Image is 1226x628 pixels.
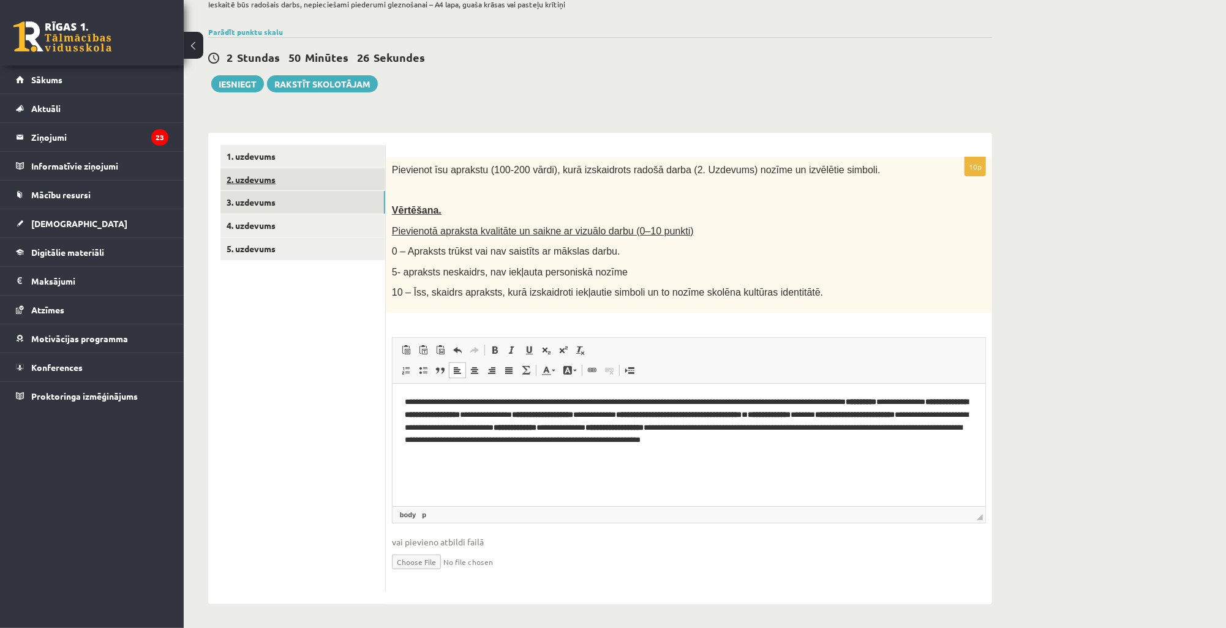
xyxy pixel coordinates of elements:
[393,384,985,506] iframe: Editor, wiswyg-editor-user-answer-47433798341040
[392,536,986,548] span: vai pievieno atbildi failā
[538,342,555,358] a: Subscript
[392,205,442,215] span: Vērtēšana.
[31,247,104,258] span: Digitālie materiāli
[392,246,620,256] span: 0 – Apraksts trūkst vai nav saistīts ar mākslas darbu.
[267,75,378,92] a: Rakstīt skolotājam
[397,509,418,520] a: body element
[555,342,572,358] a: Superscript
[16,324,168,353] a: Motivācijas programma
[572,342,589,358] a: Remove Format
[16,94,168,122] a: Aktuāli
[432,342,449,358] a: Paste from Word
[486,342,503,358] a: Bold (Ctrl+B)
[16,123,168,151] a: Ziņojumi23
[288,50,301,64] span: 50
[220,145,385,168] a: 1. uzdevums
[31,74,62,85] span: Sākums
[16,382,168,410] a: Proktoringa izmēģinājums
[16,181,168,209] a: Mācību resursi
[16,65,168,94] a: Sākums
[559,362,581,378] a: Background Color
[415,362,432,378] a: Insert/Remove Bulleted List
[521,342,538,358] a: Underline (Ctrl+U)
[392,287,823,297] span: 10 – Īss, skaidrs apraksts, kurā izskaidroti iekļautie simboli un to nozīme skolēna kultūras iden...
[31,103,61,114] span: Aktuāli
[31,267,168,295] legend: Maksājumi
[31,123,168,151] legend: Ziņojumi
[237,50,280,64] span: Stundas
[483,362,500,378] a: Align Right
[31,189,91,200] span: Mācību resursi
[601,362,618,378] a: Unlink
[16,209,168,237] a: [DEMOGRAPHIC_DATA]
[397,362,415,378] a: Insert/Remove Numbered List
[220,168,385,191] a: 2. uzdevums
[31,391,138,402] span: Proktoringa izmēģinājums
[466,342,483,358] a: Redo (Ctrl+Y)
[621,362,638,378] a: Insert Page Break for Printing
[397,342,415,358] a: Paste (Ctrl+V)
[16,296,168,324] a: Atzīmes
[449,342,466,358] a: Undo (Ctrl+Z)
[31,333,128,344] span: Motivācijas programma
[220,237,385,260] a: 5. uzdevums
[500,362,517,378] a: Justify
[449,362,466,378] a: Align Left
[419,509,429,520] a: p element
[13,21,111,52] a: Rīgas 1. Tālmācības vidusskola
[151,129,168,146] i: 23
[220,214,385,237] a: 4. uzdevums
[31,218,127,229] span: [DEMOGRAPHIC_DATA]
[503,342,521,358] a: Italic (Ctrl+I)
[220,191,385,214] a: 3. uzdevums
[31,304,64,315] span: Atzīmes
[31,152,168,180] legend: Informatīvie ziņojumi
[208,27,283,37] a: Parādīt punktu skalu
[16,238,168,266] a: Digitālie materiāli
[211,75,264,92] button: Iesniegt
[16,152,168,180] a: Informatīvie ziņojumi
[305,50,348,64] span: Minūtes
[357,50,369,64] span: 26
[538,362,559,378] a: Text Color
[16,267,168,295] a: Maksājumi
[227,50,233,64] span: 2
[392,165,881,175] span: Pievienot īsu aprakstu (100-200 vārdi), kurā izskaidrots radošā darba (2. Uzdevums) nozīme un izv...
[965,157,986,176] p: 10p
[415,342,432,358] a: Paste as plain text (Ctrl+Shift+V)
[392,267,628,277] span: 5- apraksts neskaidrs, nav iekļauta personiskā nozīme
[977,514,983,520] span: Resize
[584,362,601,378] a: Link (Ctrl+K)
[31,362,83,373] span: Konferences
[466,362,483,378] a: Center
[16,353,168,381] a: Konferences
[374,50,425,64] span: Sekundes
[517,362,535,378] a: Math
[432,362,449,378] a: Block Quote
[392,226,694,236] span: Pievienotā apraksta kvalitāte un saikne ar vizuālo darbu (0–10 punkti)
